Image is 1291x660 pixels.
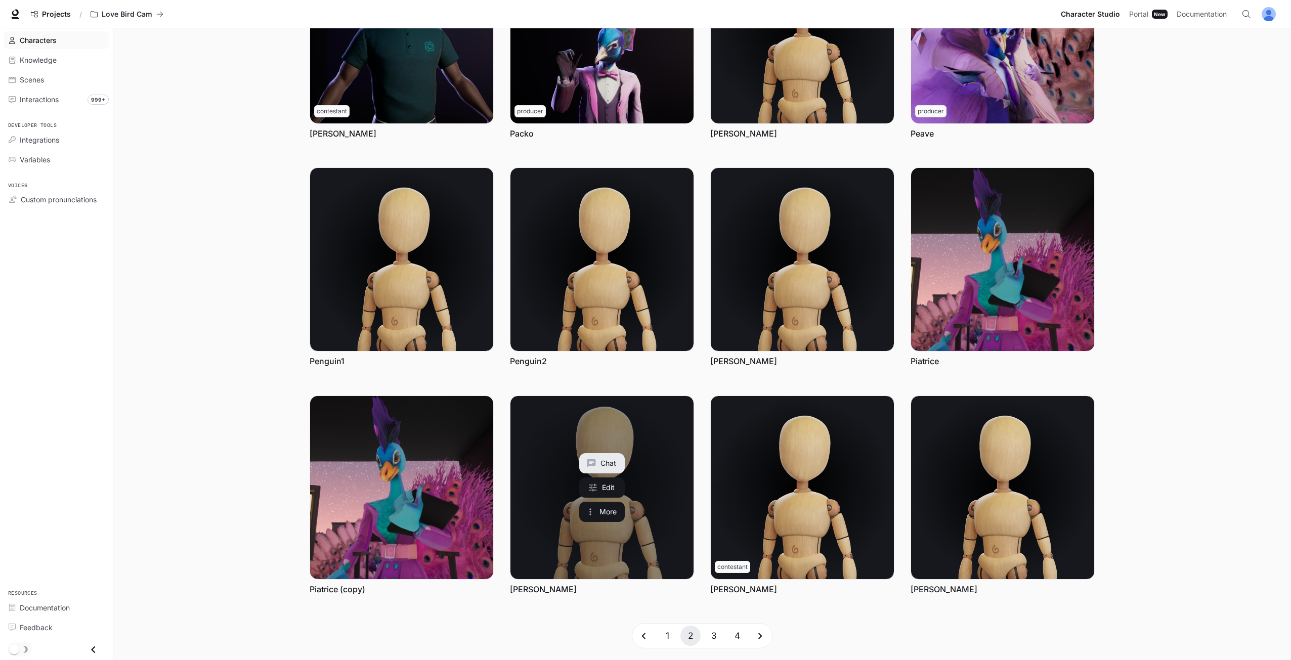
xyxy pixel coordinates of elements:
[1129,8,1148,21] span: Portal
[310,396,493,579] img: Piatrice (copy)
[1236,4,1257,24] button: Open Command Menu
[634,626,654,646] button: Go to previous page
[1152,10,1168,19] div: New
[710,356,777,367] a: [PERSON_NAME]
[510,396,694,579] a: Priscilla
[1262,7,1276,21] img: User avatar
[1259,4,1279,24] button: User avatar
[727,626,747,646] button: Go to page 4
[911,128,934,139] a: Peave
[579,453,625,473] button: Chat with Priscilla
[911,396,1094,579] img: Samantha
[4,191,109,208] a: Custom pronunciations
[510,168,694,351] img: Penguin2
[310,168,493,351] img: Penguin1
[579,502,625,522] button: More actions
[310,128,376,139] a: [PERSON_NAME]
[310,584,365,595] a: Piatrice (copy)
[710,584,777,595] a: [PERSON_NAME]
[632,623,772,648] nav: pagination navigation
[657,626,677,646] button: Go to page 1
[579,477,625,498] a: Edit Priscilla
[102,10,152,19] p: Love Bird Cam
[1057,4,1124,24] a: Character Studio
[710,128,777,139] a: [PERSON_NAME]
[1177,8,1227,21] span: Documentation
[704,626,724,646] button: Go to page 3
[911,356,939,367] a: Piatrice
[20,35,57,46] span: Characters
[75,9,86,20] div: /
[20,94,59,105] span: Interactions
[4,619,109,636] a: Feedback
[4,151,109,168] a: Variables
[20,622,53,633] span: Feedback
[20,602,70,613] span: Documentation
[20,135,59,145] span: Integrations
[20,154,50,165] span: Variables
[1061,8,1120,21] span: Character Studio
[4,71,109,89] a: Scenes
[911,168,1094,351] img: Piatrice
[42,10,71,19] span: Projects
[510,356,547,367] a: Penguin2
[711,168,894,351] img: Pete
[4,51,109,69] a: Knowledge
[86,4,168,24] button: All workspaces
[4,91,109,108] a: Interactions
[510,128,534,139] a: Packo
[711,396,894,579] img: Raj
[911,584,977,595] a: [PERSON_NAME]
[88,95,109,105] span: 999+
[26,4,75,24] a: Go to projects
[510,584,577,595] a: [PERSON_NAME]
[82,639,105,660] button: Close drawer
[21,194,97,205] span: Custom pronunciations
[20,55,57,65] span: Knowledge
[680,626,701,646] button: page 2
[4,31,109,49] a: Characters
[4,599,109,617] a: Documentation
[310,356,345,367] a: Penguin1
[1125,4,1172,24] a: PortalNew
[750,626,770,646] button: Go to next page
[4,131,109,149] a: Integrations
[20,74,44,85] span: Scenes
[1173,4,1234,24] a: Documentation
[9,643,19,654] span: Dark mode toggle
